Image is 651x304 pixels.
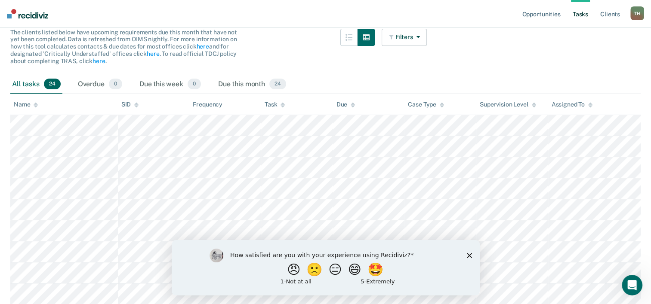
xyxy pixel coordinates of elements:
div: T H [630,6,644,20]
span: 24 [44,79,61,90]
img: Recidiviz [7,9,48,18]
span: The clients listed below have upcoming requirements due this month that have not yet been complet... [10,29,237,64]
a: here [147,50,159,57]
div: Assigned To [552,101,592,108]
a: here [196,43,209,50]
div: Name [14,101,38,108]
div: Due this week0 [138,75,203,94]
span: 24 [269,79,286,90]
div: Due [336,101,355,108]
div: Frequency [193,101,222,108]
button: Filters [382,29,427,46]
div: Task [265,101,285,108]
button: TH [630,6,644,20]
div: Supervision Level [480,101,536,108]
div: Case Type [408,101,444,108]
div: All tasks24 [10,75,62,94]
iframe: Intercom live chat [622,275,642,295]
div: Due this month24 [216,75,288,94]
div: Overdue0 [76,75,124,94]
span: 0 [188,79,201,90]
div: SID [121,101,139,108]
iframe: Survey by Kim from Recidiviz [172,240,480,295]
span: 0 [109,79,122,90]
a: here [93,58,105,64]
